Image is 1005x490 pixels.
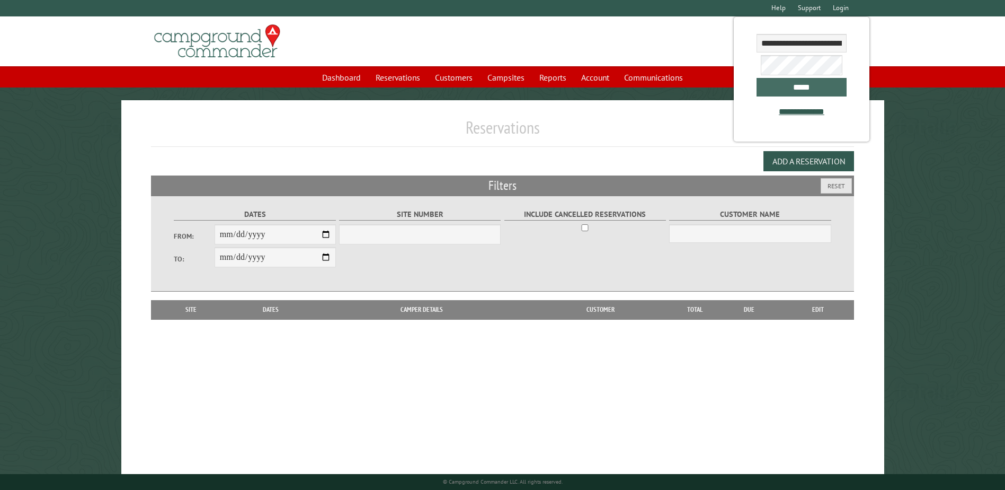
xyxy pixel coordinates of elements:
[443,478,563,485] small: © Campground Commander LLC. All rights reserved.
[151,21,283,62] img: Campground Commander
[618,67,689,87] a: Communications
[669,208,831,221] label: Customer Name
[151,117,853,146] h1: Reservations
[481,67,531,87] a: Campsites
[821,178,852,194] button: Reset
[533,67,573,87] a: Reports
[316,67,367,87] a: Dashboard
[575,67,616,87] a: Account
[174,231,214,241] label: From:
[504,208,666,221] label: Include Cancelled Reservations
[174,254,214,264] label: To:
[339,208,501,221] label: Site Number
[369,67,426,87] a: Reservations
[316,300,527,319] th: Camper Details
[429,67,479,87] a: Customers
[151,176,853,196] h2: Filters
[763,151,854,171] button: Add a Reservation
[782,300,854,319] th: Edit
[226,300,316,319] th: Dates
[673,300,716,319] th: Total
[174,208,335,221] label: Dates
[156,300,225,319] th: Site
[716,300,782,319] th: Due
[527,300,673,319] th: Customer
